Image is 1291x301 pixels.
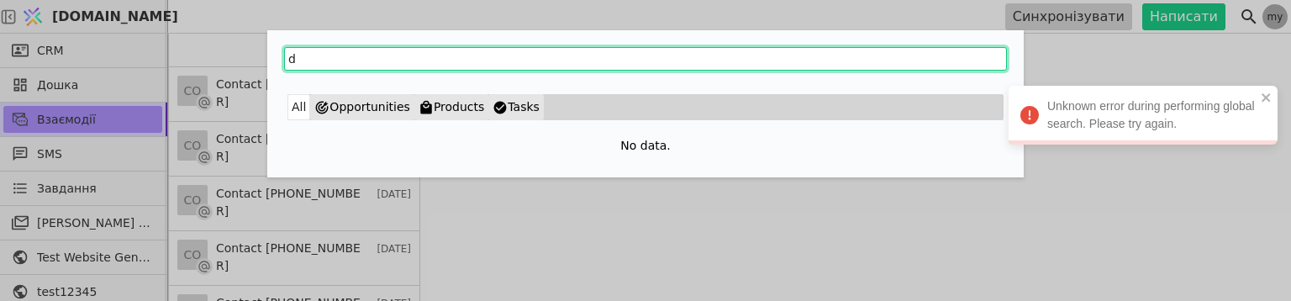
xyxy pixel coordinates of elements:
[284,47,1007,71] input: Пошук
[287,94,310,120] button: All
[1009,86,1278,145] div: Unknown error during performing global search. Please try again.
[310,94,414,120] button: Opportunities
[267,30,1024,177] div: Глобальний пошук
[287,124,1004,157] div: No data.
[1261,91,1273,104] button: close
[414,94,488,120] button: Products
[488,94,544,120] button: Tasks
